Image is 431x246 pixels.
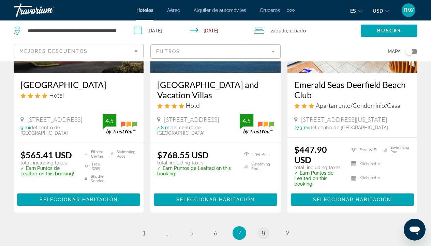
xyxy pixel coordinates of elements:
li: Swimming Pool [241,162,273,171]
button: Seleccionar habitación [17,193,140,206]
li: Swimming Pool [380,144,411,155]
span: Seleccionar habitación [313,197,391,202]
ins: $565.41 USD [20,150,72,160]
img: trustyou-badge.svg [240,114,274,134]
img: trustyou-badge.svg [103,114,137,134]
span: [STREET_ADDRESS] [164,116,219,123]
span: Cuarto [292,28,306,33]
li: Kitchenette [348,159,380,169]
a: [GEOGRAPHIC_DATA] [20,79,137,90]
iframe: Botón para iniciar la ventana de mensajería [404,219,426,241]
button: Toggle map [401,48,417,55]
li: Free WiFi [241,150,273,159]
p: ✓ Earn Puntos de Lealtad on this booking! [20,165,76,176]
button: Check-in date: Oct 2, 2025 Check-out date: Oct 5, 2025 [127,20,248,41]
span: 5 [190,229,193,237]
span: Mejores descuentos [19,48,88,54]
span: 4.8 mi [157,125,170,130]
a: Hoteles [136,8,153,13]
mat-select: Sort by [19,47,138,55]
button: Seleccionar habitación [291,193,414,206]
span: ... [166,229,170,237]
span: USD [373,8,383,14]
a: Emerald Seas Deerfield Beach Club [294,79,411,100]
span: BW [403,7,414,14]
a: [GEOGRAPHIC_DATA] and Vacation Villas [157,79,273,100]
p: total, including taxes [294,165,343,170]
button: Extra navigation items [287,5,295,16]
p: ✓ Earn Puntos de Lealtad on this booking! [294,170,343,187]
span: 9 [285,229,289,237]
span: Hotel [186,102,200,109]
span: del centro de [GEOGRAPHIC_DATA] [309,125,388,130]
button: User Menu [400,3,417,17]
button: Change currency [373,6,389,16]
span: [STREET_ADDRESS][US_STATE] [301,116,387,123]
div: 4.5 [103,117,116,125]
button: Seleccionar habitación [154,193,277,206]
span: 7 [238,229,241,237]
span: del centro de [GEOGRAPHIC_DATA] [157,125,205,136]
div: 4.5 [240,117,253,125]
li: Free WiFi [81,162,106,171]
li: Free WiFi [348,144,380,155]
a: Cruceros [260,8,280,13]
p: total, including taxes [157,160,236,165]
a: Seleccionar habitación [17,195,140,203]
span: 9 mi [20,125,30,130]
span: 8 [262,229,265,237]
span: Adulto [273,28,287,33]
li: Fitness Center [81,150,106,159]
button: Filter [150,44,280,59]
a: Seleccionar habitación [154,195,277,203]
span: Mapa [388,47,401,56]
span: 2 [270,26,287,35]
button: Buscar [361,25,417,37]
div: 4 star Hotel [157,102,273,109]
li: Swimming Pool [106,150,137,159]
li: Kitchenette [348,173,380,183]
span: Buscar [377,28,401,33]
a: Alquiler de automóviles [194,8,246,13]
span: Apartamento/Condominio/Casa [316,102,400,109]
span: Hotel [49,91,64,99]
ins: $768.55 USD [157,150,209,160]
a: Aéreo [167,8,180,13]
div: 3 star Apartment [294,102,411,109]
span: es [350,8,356,14]
a: Travorium [14,1,82,19]
p: total, including taxes [20,160,76,165]
ins: $447.90 USD [294,144,327,165]
span: del centro de [GEOGRAPHIC_DATA] [20,125,68,136]
li: Shuttle Service [81,174,106,183]
span: 6 [214,229,217,237]
span: , 1 [287,26,306,35]
span: 1 [142,229,146,237]
div: 4 star Hotel [20,91,137,99]
span: Seleccionar habitación [176,197,255,202]
p: ✓ Earn Puntos de Lealtad on this booking! [157,165,236,176]
button: Travelers: 2 adults, 0 children [247,20,361,41]
span: [STREET_ADDRESS] [27,116,82,123]
a: Seleccionar habitación [291,195,414,203]
button: Change language [350,6,362,16]
span: 27.3 mi [294,125,309,130]
nav: Pagination [14,226,417,240]
span: Seleccionar habitación [40,197,118,202]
